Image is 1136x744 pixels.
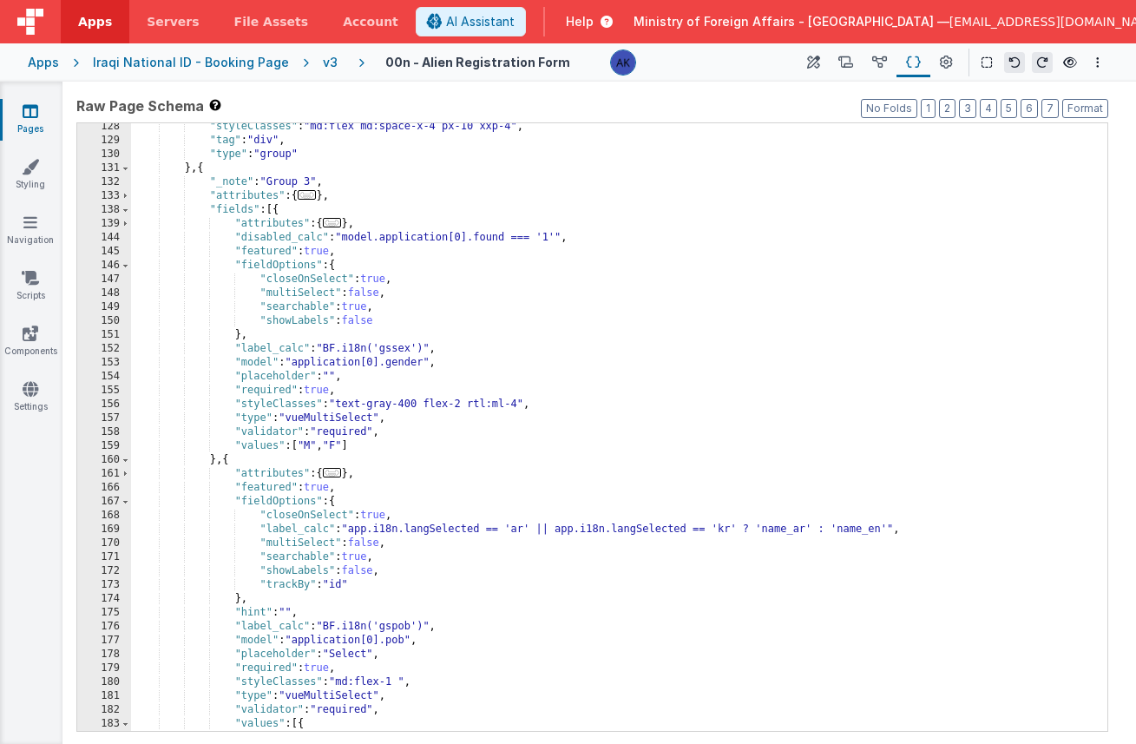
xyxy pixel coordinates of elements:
div: 170 [77,537,131,550]
div: 130 [77,148,131,161]
div: 151 [77,328,131,342]
div: 147 [77,273,131,286]
div: 176 [77,620,131,634]
div: 157 [77,412,131,425]
div: 174 [77,592,131,606]
span: AI Assistant [446,13,515,30]
div: 180 [77,675,131,689]
div: 150 [77,314,131,328]
span: Raw Page Schema [76,95,204,116]
button: Options [1087,52,1108,73]
span: File Assets [234,13,309,30]
div: 133 [77,189,131,203]
button: 7 [1041,99,1059,118]
div: 129 [77,134,131,148]
div: 167 [77,495,131,509]
div: 154 [77,370,131,384]
div: 139 [77,217,131,231]
span: ... [323,218,342,227]
div: 171 [77,550,131,564]
div: 173 [77,578,131,592]
div: 183 [77,717,131,731]
button: 6 [1021,99,1038,118]
div: 175 [77,606,131,620]
div: 152 [77,342,131,356]
div: 146 [77,259,131,273]
button: 5 [1001,99,1017,118]
button: AI Assistant [416,7,526,36]
div: 155 [77,384,131,398]
div: 159 [77,439,131,453]
div: 169 [77,523,131,537]
div: 148 [77,286,131,300]
span: Servers [147,13,199,30]
div: 145 [77,245,131,259]
span: Help [566,13,594,30]
button: 2 [939,99,955,118]
div: 149 [77,300,131,314]
button: 1 [921,99,936,118]
div: 160 [77,453,131,467]
button: 4 [980,99,997,118]
button: 3 [959,99,976,118]
div: 153 [77,356,131,370]
span: ... [323,468,342,477]
div: v3 [323,54,345,71]
div: 131 [77,161,131,175]
div: 132 [77,175,131,189]
div: 178 [77,648,131,662]
div: 128 [77,120,131,134]
button: No Folds [861,99,917,118]
div: 172 [77,564,131,578]
div: 144 [77,231,131,245]
div: 179 [77,662,131,675]
div: 177 [77,634,131,648]
div: 156 [77,398,131,412]
div: 168 [77,509,131,523]
div: Apps [28,54,59,71]
div: 138 [77,203,131,217]
div: 181 [77,689,131,703]
div: 161 [77,467,131,481]
div: 166 [77,481,131,495]
span: ... [298,190,317,200]
button: Format [1062,99,1108,118]
img: 1f6063d0be199a6b217d3045d703aa70 [611,50,635,75]
span: Apps [78,13,112,30]
span: Ministry of Foreign Affairs - [GEOGRAPHIC_DATA] — [634,13,949,30]
h4: 00n - Alien Registration Form [385,56,570,69]
div: Iraqi National ID - Booking Page [93,54,289,71]
div: 158 [77,425,131,439]
div: 182 [77,703,131,717]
